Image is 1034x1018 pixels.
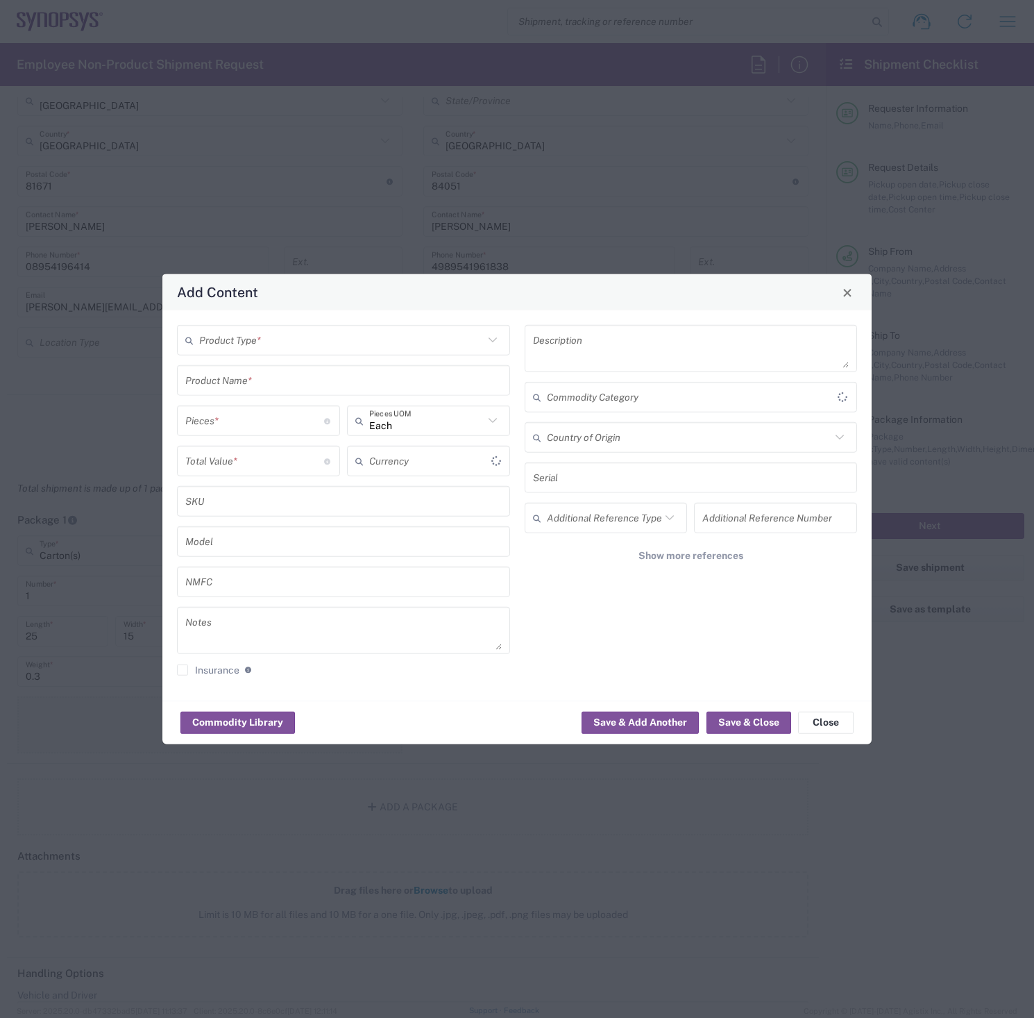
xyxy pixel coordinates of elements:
button: Close [798,711,854,733]
h4: Add Content [177,282,258,302]
button: Commodity Library [180,711,295,733]
button: Close [838,283,857,302]
button: Save & Close [706,711,791,733]
label: Insurance [177,665,239,676]
span: Show more references [638,549,743,562]
button: Save & Add Another [582,711,699,733]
